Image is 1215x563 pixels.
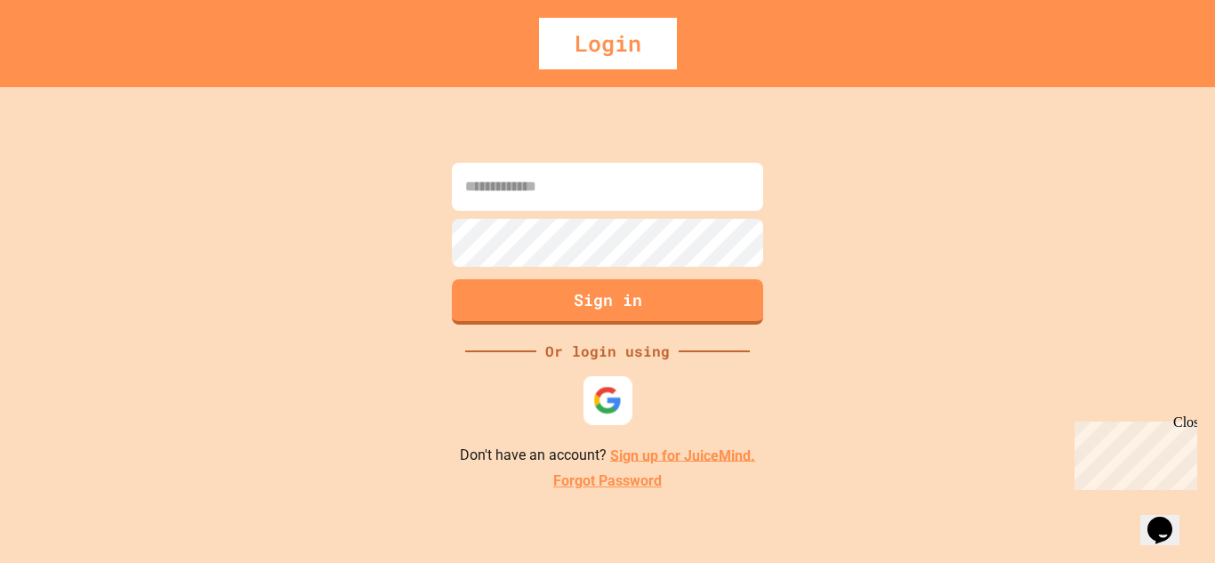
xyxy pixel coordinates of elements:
[460,445,755,467] p: Don't have an account?
[539,18,677,69] div: Login
[1067,414,1197,490] iframe: chat widget
[553,471,662,492] a: Forgot Password
[452,279,763,325] button: Sign in
[536,341,679,362] div: Or login using
[593,385,623,414] img: google-icon.svg
[7,7,123,113] div: Chat with us now!Close
[1140,492,1197,545] iframe: chat widget
[610,446,755,463] a: Sign up for JuiceMind.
